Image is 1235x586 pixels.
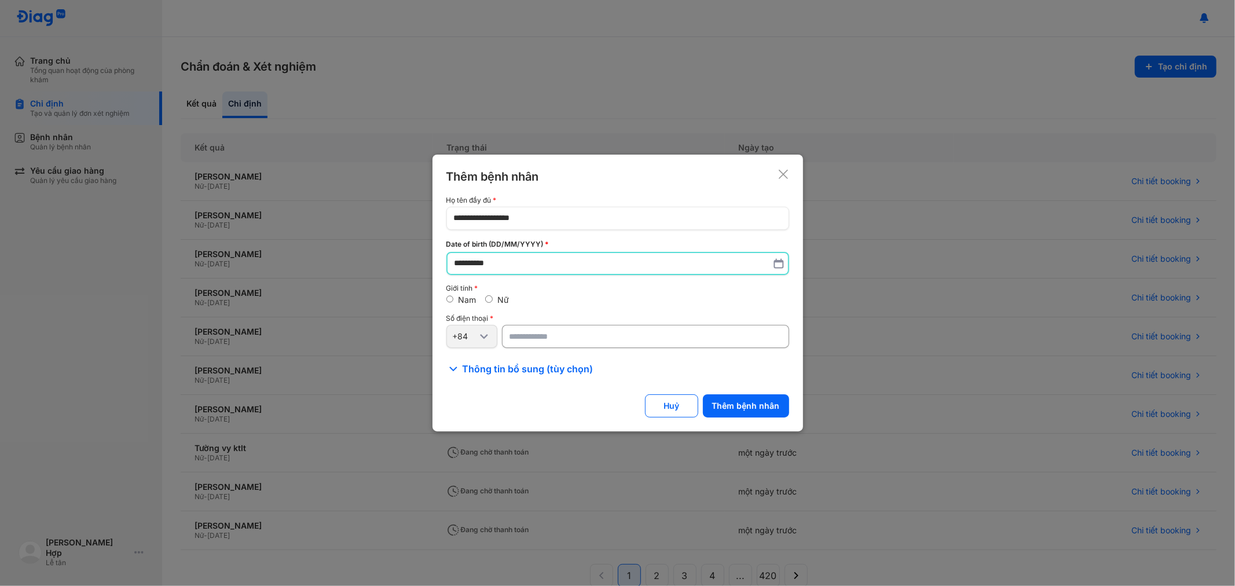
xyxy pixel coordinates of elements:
[446,169,539,185] div: Thêm bệnh nhân
[458,295,476,305] label: Nam
[453,331,477,342] div: +84
[446,284,789,292] div: Giới tính
[463,362,593,376] span: Thông tin bổ sung (tùy chọn)
[645,394,698,417] button: Huỷ
[446,196,789,204] div: Họ tên đầy đủ
[497,295,509,305] label: Nữ
[446,239,789,250] div: Date of birth (DD/MM/YYYY)
[703,394,789,417] button: Thêm bệnh nhân
[446,314,789,323] div: Số điện thoại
